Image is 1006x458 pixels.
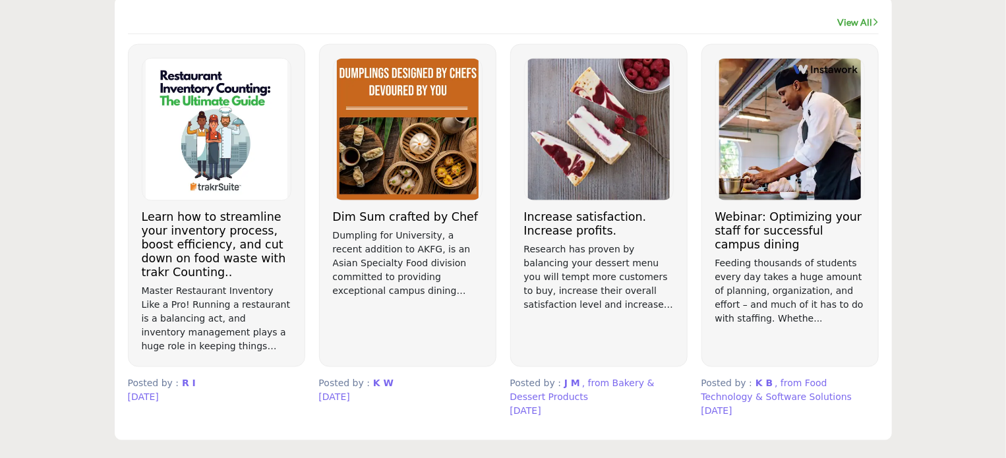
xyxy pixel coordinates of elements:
img: Logo of Dumpling for U, click to view details [334,59,482,200]
img: Logo of trakrSuite, click to view details [142,59,291,200]
p: Posted by : [701,376,879,404]
span: M [571,378,580,388]
span: [DATE] [319,391,350,402]
a: View All [838,16,879,29]
span: K [755,378,763,388]
span: [DATE] [510,405,541,416]
span: , from Food Technology & Software Solutions [701,378,852,402]
h3: Dim Sum crafted by Chef [333,210,483,224]
img: Logo of Instawork, click to view details [716,59,864,200]
span: B [766,378,773,388]
p: Posted by : [319,376,496,390]
h3: Increase satisfaction. Increase profits. [524,210,674,238]
span: R [182,378,189,388]
p: Dumpling for University, a recent addition to AKFG, is an Asian Specialty Food division committed... [333,229,483,298]
p: Feeding thousands of students every day takes a huge amount of planning, organization, and effort... [715,256,865,326]
p: Master Restaurant Inventory Like a Pro! Running a restaurant is a balancing act, and inventory ma... [142,284,291,353]
h3: Webinar: Optimizing your staff for successful campus dining [715,210,865,252]
img: Logo of Sweet Street Desserts, click to view details [525,59,673,200]
p: Posted by : [510,376,688,404]
span: I [192,378,196,388]
p: Research has proven by balancing your dessert menu you will tempt more customers to buy, increase... [524,243,674,312]
span: [DATE] [128,391,159,402]
span: K [373,378,380,388]
span: , from Bakery & Dessert Products [510,378,655,402]
p: Posted by : [128,376,305,390]
span: J [564,378,568,388]
span: W [384,378,394,388]
h3: Learn how to streamline your inventory process, boost efficiency, and cut down on food waste with... [142,210,291,279]
span: [DATE] [701,405,732,416]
